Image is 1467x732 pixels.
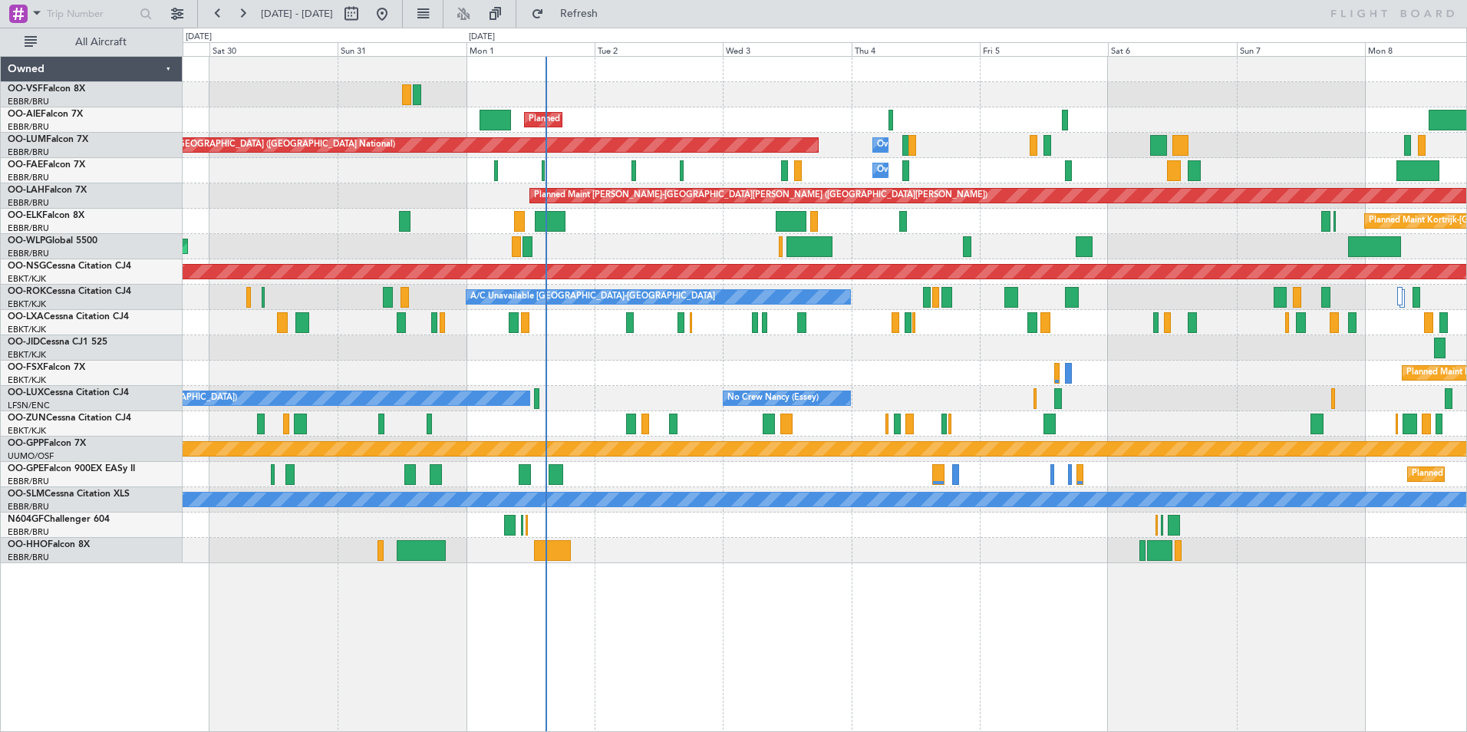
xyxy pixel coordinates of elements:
div: Planned Maint [GEOGRAPHIC_DATA] ([GEOGRAPHIC_DATA]) [529,108,770,131]
div: Sun 7 [1237,42,1365,56]
span: OO-HHO [8,540,48,549]
a: OO-ROKCessna Citation CJ4 [8,287,131,296]
input: Trip Number [47,2,135,25]
a: OO-NSGCessna Citation CJ4 [8,262,131,271]
div: A/C Unavailable [GEOGRAPHIC_DATA]-[GEOGRAPHIC_DATA] [470,285,715,308]
a: EBBR/BRU [8,552,49,563]
div: Thu 4 [852,42,980,56]
a: EBKT/KJK [8,273,46,285]
span: OO-FSX [8,363,43,372]
a: OO-SLMCessna Citation XLS [8,490,130,499]
a: EBKT/KJK [8,425,46,437]
a: OO-ELKFalcon 8X [8,211,84,220]
span: Refresh [547,8,612,19]
span: [DATE] - [DATE] [261,7,333,21]
div: Owner Melsbroek Air Base [877,159,981,182]
a: EBBR/BRU [8,526,49,538]
button: All Aircraft [17,30,166,54]
a: OO-LXACessna Citation CJ4 [8,312,129,321]
button: Refresh [524,2,616,26]
a: EBBR/BRU [8,501,49,513]
a: OO-LAHFalcon 7X [8,186,87,195]
span: OO-FAE [8,160,43,170]
a: OO-WLPGlobal 5500 [8,236,97,246]
a: LFSN/ENC [8,400,50,411]
div: Planned Maint [GEOGRAPHIC_DATA] ([GEOGRAPHIC_DATA] National) [117,134,395,157]
a: EBBR/BRU [8,476,49,487]
a: EBKT/KJK [8,298,46,310]
span: OO-WLP [8,236,45,246]
a: OO-VSFFalcon 8X [8,84,85,94]
a: OO-HHOFalcon 8X [8,540,90,549]
a: OO-ZUNCessna Citation CJ4 [8,414,131,423]
div: Sat 30 [209,42,338,56]
div: Fri 5 [980,42,1108,56]
a: OO-GPEFalcon 900EX EASy II [8,464,135,473]
a: OO-LUXCessna Citation CJ4 [8,388,129,397]
span: OO-NSG [8,262,46,271]
span: OO-GPE [8,464,44,473]
a: UUMO/OSF [8,450,54,462]
span: OO-ROK [8,287,46,296]
div: Wed 3 [723,42,851,56]
span: OO-VSF [8,84,43,94]
span: N604GF [8,515,44,524]
div: Tue 2 [595,42,723,56]
a: EBBR/BRU [8,172,49,183]
a: OO-GPPFalcon 7X [8,439,86,448]
div: Planned Maint [PERSON_NAME]-[GEOGRAPHIC_DATA][PERSON_NAME] ([GEOGRAPHIC_DATA][PERSON_NAME]) [534,184,987,207]
span: OO-AIE [8,110,41,119]
a: EBKT/KJK [8,349,46,361]
a: OO-FAEFalcon 7X [8,160,85,170]
a: EBKT/KJK [8,324,46,335]
div: [DATE] [469,31,495,44]
span: OO-GPP [8,439,44,448]
div: [DATE] [186,31,212,44]
a: N604GFChallenger 604 [8,515,110,524]
span: OO-LUM [8,135,46,144]
div: Sun 31 [338,42,466,56]
a: EBBR/BRU [8,248,49,259]
div: Owner Melsbroek Air Base [877,134,981,157]
span: OO-JID [8,338,40,347]
a: EBBR/BRU [8,197,49,209]
div: Sat 6 [1108,42,1236,56]
a: EBBR/BRU [8,96,49,107]
a: OO-FSXFalcon 7X [8,363,85,372]
a: EBBR/BRU [8,223,49,234]
a: OO-JIDCessna CJ1 525 [8,338,107,347]
a: EBKT/KJK [8,374,46,386]
span: OO-ELK [8,211,42,220]
span: OO-SLM [8,490,45,499]
span: OO-LXA [8,312,44,321]
div: No Crew Nancy (Essey) [727,387,819,410]
span: OO-LUX [8,388,44,397]
a: EBBR/BRU [8,121,49,133]
div: Mon 1 [466,42,595,56]
span: All Aircraft [40,37,162,48]
a: OO-AIEFalcon 7X [8,110,83,119]
a: EBBR/BRU [8,147,49,158]
a: OO-LUMFalcon 7X [8,135,88,144]
span: OO-LAH [8,186,45,195]
span: OO-ZUN [8,414,46,423]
